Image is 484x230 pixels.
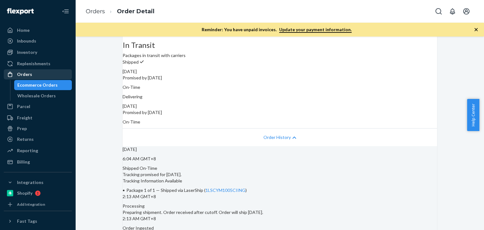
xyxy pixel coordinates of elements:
div: Orders [17,71,32,78]
a: Inbounds [4,36,72,46]
div: Shopify [17,190,32,196]
a: Parcel [4,101,72,112]
ol: breadcrumbs [81,2,159,21]
div: Packages in transit with carriers [123,41,437,59]
div: [DATE] [123,68,437,75]
div: Freight [17,115,32,121]
span: Package 1 of 1 [126,187,155,193]
p: Reminder: You have unpaid invoices. [202,26,352,33]
div: Wholesale Orders [17,93,56,99]
div: Parcel [17,103,30,110]
div: [DATE] [123,103,437,109]
div: Inbounds [17,38,36,44]
h3: In Transit [123,41,437,49]
p: 2:13 AM GMT+8 [123,216,437,222]
a: Replenishments [4,59,72,69]
button: Help Center [467,99,479,131]
button: Fast Tags [4,216,72,226]
img: Flexport logo [7,8,34,14]
div: Add Integration [17,202,45,207]
a: 1LSCYM1005CIING [205,187,245,193]
a: Billing [4,157,72,167]
a: Home [4,25,72,35]
span: — [156,187,160,193]
p: Promised by [DATE] [123,109,437,116]
div: Inventory [17,49,37,55]
div: Fast Tags [17,218,37,224]
div: Replenishments [17,60,50,67]
button: Open Search Box [432,5,445,18]
p: [DATE] [123,146,437,152]
a: Returns [4,134,72,144]
div: Reporting [17,147,38,154]
div: Integrations [17,179,43,186]
a: Order Detail [117,8,154,15]
p: On-Time [123,84,437,90]
a: Reporting [4,146,72,156]
p: On-Time [123,119,437,125]
div: Home [17,27,30,33]
a: Orders [86,8,105,15]
a: Update your payment information. [279,27,352,33]
p: Shipped [123,59,437,65]
a: Shopify [4,188,72,198]
a: Inventory [4,47,72,57]
p: 2:13 AM GMT+8 [123,193,437,200]
a: Add Integration [4,201,72,208]
div: Preparing shipment. Order received after cutoff. Order will ship [DATE]. [123,203,437,216]
p: Promised by [DATE] [123,75,437,81]
button: Integrations [4,177,72,187]
span: Shipped via LaserShip ( ) [161,187,247,193]
p: 6:04 AM GMT+8 [123,156,437,162]
a: Freight [4,113,72,123]
div: Returns [17,136,34,142]
a: Prep [4,124,72,134]
div: Tracking promised for [DATE]. [123,165,437,193]
div: Billing [17,159,30,165]
a: Wholesale Orders [14,91,72,101]
div: Processing [123,203,437,209]
p: Delivering [123,94,437,100]
div: Ecommerce Orders [17,82,58,88]
div: Prep [17,125,27,132]
a: Orders [4,69,72,79]
div: Shipped On-Time [123,165,437,171]
span: Order History [263,134,291,141]
p: Tracking Information Available [123,178,437,184]
button: Open account menu [460,5,473,18]
a: Ecommerce Orders [14,80,72,90]
button: Close Navigation [59,5,72,18]
button: Open notifications [446,5,459,18]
